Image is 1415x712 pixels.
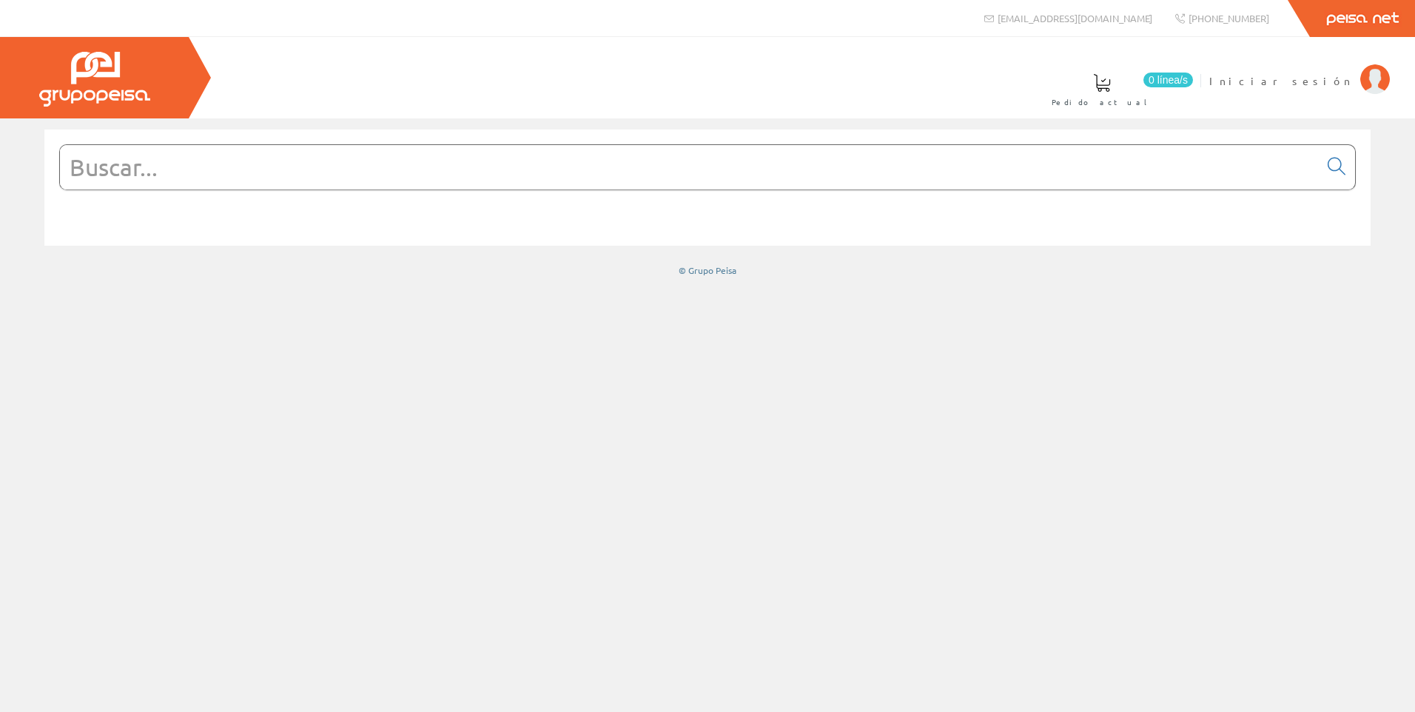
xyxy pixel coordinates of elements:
span: [EMAIL_ADDRESS][DOMAIN_NAME] [998,12,1152,24]
img: Grupo Peisa [39,52,150,107]
div: © Grupo Peisa [44,264,1371,277]
a: Iniciar sesión [1209,61,1390,75]
span: [PHONE_NUMBER] [1189,12,1269,24]
span: 0 línea/s [1143,73,1193,87]
span: Iniciar sesión [1209,73,1353,88]
span: Pedido actual [1052,95,1152,110]
input: Buscar... [60,145,1319,189]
